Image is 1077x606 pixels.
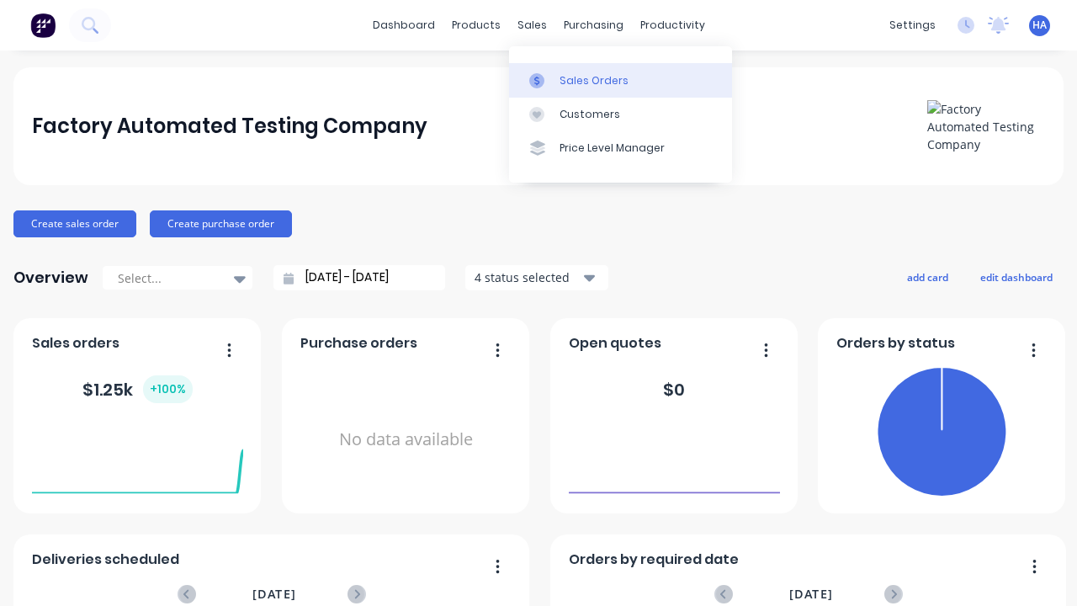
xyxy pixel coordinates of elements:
[364,13,443,38] a: dashboard
[555,13,632,38] div: purchasing
[836,333,955,353] span: Orders by status
[300,333,417,353] span: Purchase orders
[252,585,296,603] span: [DATE]
[1032,18,1047,33] span: HA
[32,333,119,353] span: Sales orders
[896,266,959,288] button: add card
[927,100,1045,153] img: Factory Automated Testing Company
[82,375,193,403] div: $ 1.25k
[560,141,665,156] div: Price Level Manager
[300,360,512,519] div: No data available
[789,585,833,603] span: [DATE]
[509,131,732,165] a: Price Level Manager
[560,73,629,88] div: Sales Orders
[560,107,620,122] div: Customers
[150,210,292,237] button: Create purchase order
[32,550,179,570] span: Deliveries scheduled
[569,550,739,570] span: Orders by required date
[475,268,581,286] div: 4 status selected
[143,375,193,403] div: + 100 %
[663,377,685,402] div: $ 0
[13,210,136,237] button: Create sales order
[509,13,555,38] div: sales
[465,265,608,290] button: 4 status selected
[32,109,427,143] div: Factory Automated Testing Company
[443,13,509,38] div: products
[632,13,714,38] div: productivity
[13,261,88,295] div: Overview
[509,63,732,97] a: Sales Orders
[881,13,944,38] div: settings
[569,333,661,353] span: Open quotes
[30,13,56,38] img: Factory
[969,266,1064,288] button: edit dashboard
[509,98,732,131] a: Customers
